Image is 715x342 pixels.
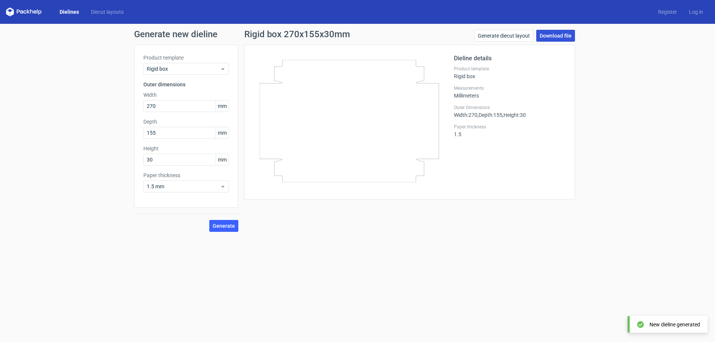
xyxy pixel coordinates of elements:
[143,145,229,152] label: Height
[143,172,229,179] label: Paper thickness
[454,85,566,99] div: Millimeters
[454,124,566,137] div: 1.5
[683,8,709,16] a: Log in
[454,66,566,79] div: Rigid box
[85,8,130,16] a: Diecut layouts
[143,54,229,61] label: Product template
[502,112,526,118] span: , Height : 30
[54,8,85,16] a: Dielines
[536,30,575,42] a: Download file
[454,124,566,130] label: Paper thickness
[652,8,683,16] a: Register
[244,30,350,39] h1: Rigid box 270x155x30mm
[209,220,238,232] button: Generate
[216,154,229,165] span: mm
[454,112,477,118] span: Width : 270
[216,100,229,112] span: mm
[147,183,220,190] span: 1.5 mm
[649,321,700,328] div: New dieline generated
[143,81,229,88] h3: Outer dimensions
[143,118,229,125] label: Depth
[216,127,229,138] span: mm
[474,30,533,42] a: Generate diecut layout
[134,30,581,39] h1: Generate new dieline
[477,112,502,118] span: , Depth : 155
[213,223,235,228] span: Generate
[454,54,566,63] h2: Dieline details
[454,105,566,111] label: Outer Dimensions
[454,85,566,91] label: Measurements
[454,66,566,72] label: Product template
[143,91,229,99] label: Width
[147,65,220,73] span: Rigid box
